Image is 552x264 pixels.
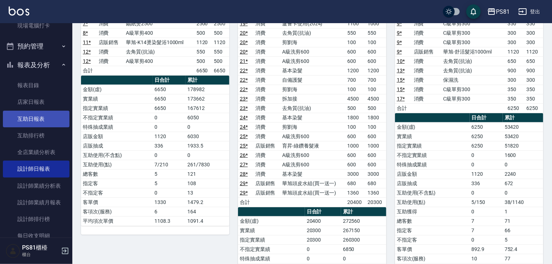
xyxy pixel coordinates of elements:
td: 0 [470,207,503,216]
td: 店販銷售 [254,188,280,197]
td: 6650 [195,66,212,75]
td: 華旭-K14燙染髮浴1000ml [124,38,195,47]
td: 客單價 [81,197,153,207]
table: a dense table [81,76,229,226]
td: 550 [345,28,366,38]
td: 1200 [366,66,386,75]
img: Person [6,244,20,258]
td: 實業績 [81,94,153,103]
td: 300 [506,75,525,85]
td: 1200 [345,66,366,75]
td: 1120 [212,38,229,47]
td: 不指定實業績 [81,113,153,122]
td: 消費 [254,169,280,179]
td: 550 [212,47,229,56]
td: 550 [366,28,386,38]
td: 350 [525,19,543,28]
td: 267150 [341,226,386,235]
td: 消費 [254,160,280,169]
td: 500 [212,28,229,38]
td: 1120 [470,169,503,179]
th: 日合計 [305,207,341,217]
td: 自備護髮 [280,75,345,85]
td: 消費 [412,75,441,85]
td: 去角質(抗油) [441,56,506,66]
td: 600 [345,132,366,141]
td: 100 [366,85,386,94]
td: 消費 [97,19,124,28]
td: 店販金額 [395,169,470,179]
td: 500 [212,56,229,66]
td: 1800 [366,113,386,122]
td: 1000 [366,19,386,28]
td: 6650 [212,66,229,75]
td: 1479.2 [186,197,229,207]
td: 指定實業績 [238,235,305,244]
td: 272560 [341,216,386,226]
td: 拆加接 [280,94,345,103]
td: 消費 [254,150,280,160]
td: 指定實業績 [81,103,153,113]
td: 保濕洗 [441,75,506,85]
td: 1933.5 [186,141,229,150]
td: 客單價 [395,244,470,254]
td: 0 [470,150,503,160]
td: 2500 [195,19,212,28]
td: 互助使用(不含點) [81,150,153,160]
td: 消費 [412,56,441,66]
td: 1120 [153,132,186,141]
td: 互助獲得 [395,207,470,216]
h5: PS81櫃檯 [22,244,59,251]
td: 892.9 [470,244,503,254]
button: 登出 [515,5,543,18]
td: 121 [186,169,229,179]
a: 全店業績分析表 [3,144,69,161]
button: 報表及分析 [3,56,69,74]
td: 指定客 [81,179,153,188]
td: 消費 [254,94,280,103]
td: 1000 [366,141,386,150]
td: 1120 [506,47,525,56]
td: 100 [366,38,386,47]
td: A級洗剪600 [280,150,345,160]
td: 53420 [503,122,543,132]
td: 不指定實業績 [395,150,470,160]
th: 日合計 [153,76,186,85]
td: 金額(虛) [81,85,153,94]
td: 消費 [254,38,280,47]
button: save [466,4,481,19]
td: 互助使用(點) [81,160,153,169]
td: 164 [186,207,229,216]
td: 900 [525,66,543,75]
td: 店販抽成 [81,141,153,150]
td: 71 [503,216,543,226]
td: 650 [525,56,543,66]
td: C級單剪300 [441,19,506,28]
td: 4500 [366,94,386,103]
td: A級洗剪600 [280,132,345,141]
td: C級單剪300 [441,85,506,94]
td: 260300 [341,235,386,244]
td: 0 [153,150,186,160]
td: 7 [470,226,503,235]
td: 6250 [470,122,503,132]
td: 900 [506,66,525,75]
td: 消費 [254,103,280,113]
td: 互助使用(不含點) [395,188,470,197]
td: 0 [341,254,386,263]
td: 20400 [345,197,366,207]
td: 600 [366,47,386,56]
td: 6650 [153,103,186,113]
p: 櫃台 [22,251,59,258]
td: 20400 [305,216,341,226]
td: 1100 [345,19,366,28]
td: 300 [525,38,543,47]
td: C級單剪300 [441,94,506,103]
td: 680 [345,179,366,188]
a: 現場電腦打卡 [3,17,69,34]
td: 500 [195,28,212,38]
td: 0 [153,188,186,197]
th: 累計 [186,76,229,85]
td: 500 [345,103,366,113]
td: 5 [153,179,186,188]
